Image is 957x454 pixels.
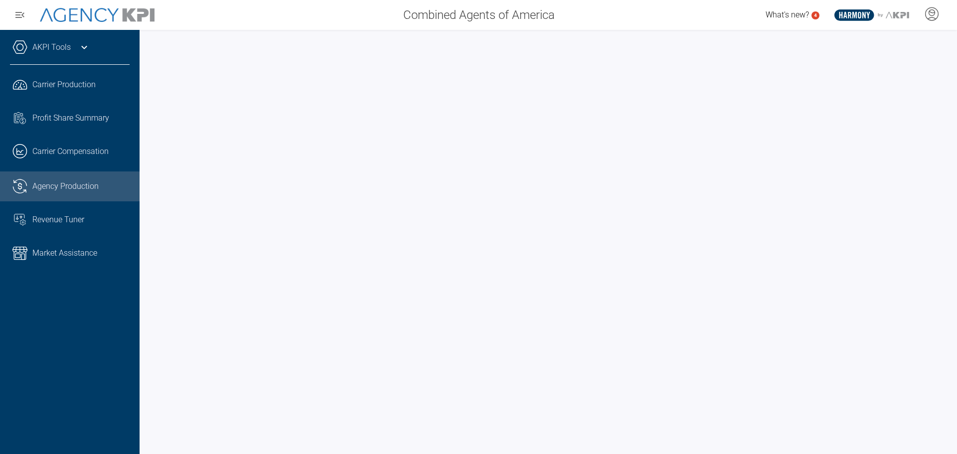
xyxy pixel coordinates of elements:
[32,146,109,157] span: Carrier Compensation
[32,247,97,259] span: Market Assistance
[811,11,819,19] a: 4
[403,6,555,24] span: Combined Agents of America
[32,112,109,124] span: Profit Share Summary
[814,12,817,18] text: 4
[32,214,84,226] span: Revenue Tuner
[32,79,96,91] span: Carrier Production
[40,8,155,22] img: AgencyKPI
[32,41,71,53] a: AKPI Tools
[766,10,809,19] span: What's new?
[32,180,99,192] span: Agency Production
